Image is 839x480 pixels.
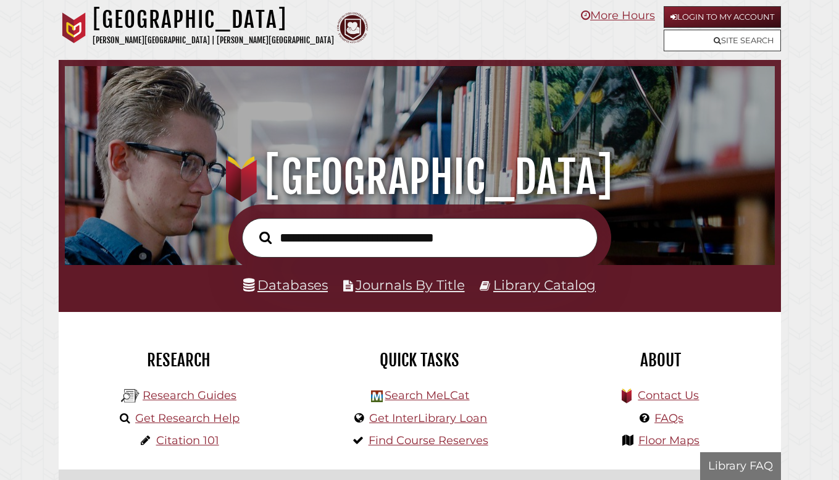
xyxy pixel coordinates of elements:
a: FAQs [654,411,683,425]
h1: [GEOGRAPHIC_DATA] [93,6,334,33]
a: Research Guides [143,389,236,402]
img: Calvin Theological Seminary [337,12,368,43]
a: Databases [243,277,328,293]
img: Hekman Library Logo [371,390,383,402]
a: Site Search [664,30,781,51]
a: Search MeLCat [385,389,469,402]
h2: About [549,350,772,371]
img: Calvin University [59,12,90,43]
a: Find Course Reserves [369,434,488,447]
a: Contact Us [638,389,699,402]
a: Citation 101 [156,434,219,447]
img: Hekman Library Logo [121,387,140,405]
i: Search [259,231,272,245]
h2: Quick Tasks [309,350,531,371]
a: Journals By Title [356,277,465,293]
a: Library Catalog [493,277,596,293]
a: Get Research Help [135,411,240,425]
a: More Hours [581,9,655,22]
a: Get InterLibrary Loan [369,411,487,425]
a: Login to My Account [664,6,781,28]
a: Floor Maps [638,434,699,447]
h2: Research [68,350,290,371]
h1: [GEOGRAPHIC_DATA] [77,150,762,204]
button: Search [253,228,278,247]
p: [PERSON_NAME][GEOGRAPHIC_DATA] | [PERSON_NAME][GEOGRAPHIC_DATA] [93,33,334,48]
